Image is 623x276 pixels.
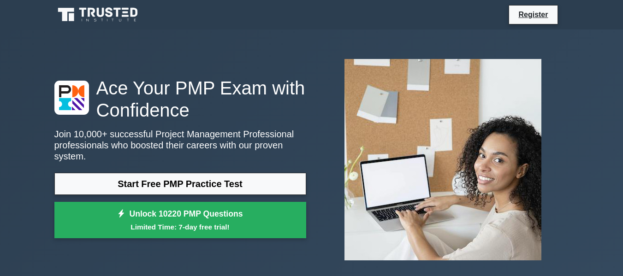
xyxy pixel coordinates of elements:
[54,129,306,162] p: Join 10,000+ successful Project Management Professional professionals who boosted their careers w...
[54,173,306,195] a: Start Free PMP Practice Test
[54,202,306,239] a: Unlock 10220 PMP QuestionsLimited Time: 7-day free trial!
[66,222,295,232] small: Limited Time: 7-day free trial!
[513,9,553,20] a: Register
[54,77,306,121] h1: Ace Your PMP Exam with Confidence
